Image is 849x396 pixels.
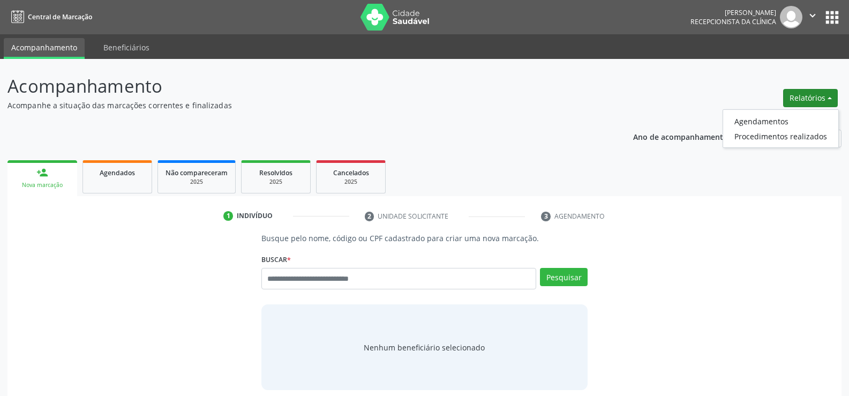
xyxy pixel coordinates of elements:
[36,167,48,178] div: person_add
[723,109,839,148] ul: Relatórios
[690,8,776,17] div: [PERSON_NAME]
[4,38,85,59] a: Acompanhamento
[633,130,728,143] p: Ano de acompanhamento
[823,8,842,27] button: apps
[223,211,233,221] div: 1
[259,168,292,177] span: Resolvidos
[7,73,591,100] p: Acompanhamento
[249,178,303,186] div: 2025
[333,168,369,177] span: Cancelados
[166,178,228,186] div: 2025
[237,211,273,221] div: Indivíduo
[7,100,591,111] p: Acompanhe a situação das marcações correntes e finalizadas
[7,8,92,26] a: Central de Marcação
[324,178,378,186] div: 2025
[15,181,70,189] div: Nova marcação
[261,251,291,268] label: Buscar
[100,168,135,177] span: Agendados
[28,12,92,21] span: Central de Marcação
[723,129,838,144] a: Procedimentos realizados
[166,168,228,177] span: Não compareceram
[802,6,823,28] button: 
[540,268,588,286] button: Pesquisar
[364,342,485,353] span: Nenhum beneficiário selecionado
[723,114,838,129] a: Agendamentos
[807,10,818,21] i: 
[690,17,776,26] span: Recepcionista da clínica
[780,6,802,28] img: img
[96,38,157,57] a: Beneficiários
[783,89,838,107] button: Relatórios
[261,233,588,244] p: Busque pelo nome, código ou CPF cadastrado para criar uma nova marcação.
